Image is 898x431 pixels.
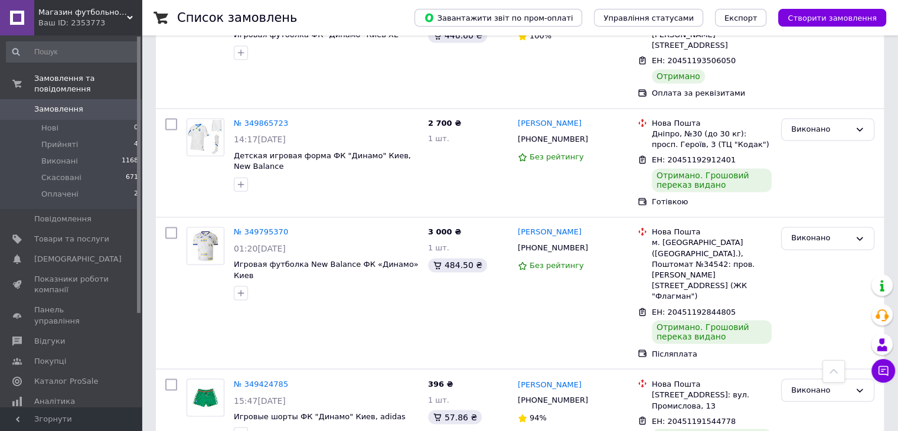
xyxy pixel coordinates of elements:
a: [PERSON_NAME] [518,379,582,390]
span: Оплачені [41,189,79,200]
div: 446.60 ₴ [428,28,487,43]
span: ЕН: 20451192912401 [652,155,736,164]
a: № 349424785 [234,379,288,388]
a: № 349795370 [234,227,288,236]
div: Готівкою [652,197,772,207]
input: Пошук [6,41,139,63]
div: Післяплата [652,348,772,359]
span: Панель управління [34,305,109,326]
a: [PERSON_NAME] [518,227,582,238]
span: Нові [41,123,58,133]
span: 2 700 ₴ [428,119,461,128]
span: Експорт [724,14,757,22]
span: 3 000 ₴ [428,227,461,236]
span: 15:47[DATE] [234,396,286,405]
span: Замовлення [34,104,83,115]
a: Фото товару [187,378,224,416]
img: Фото товару [187,119,224,155]
span: [DEMOGRAPHIC_DATA] [34,254,122,265]
span: Завантажити звіт по пром-оплаті [424,12,573,23]
span: Відгуки [34,336,65,347]
span: Управління статусами [603,14,694,22]
div: Нова Пошта [652,118,772,129]
div: Отримано [652,69,705,83]
h1: Список замовлень [177,11,297,25]
div: Виконано [791,232,850,244]
span: Скасовані [41,172,81,183]
div: 57.86 ₴ [428,410,482,424]
span: ЕН: 20451192844805 [652,308,736,316]
span: 14:17[DATE] [234,135,286,144]
div: Виконано [791,384,850,396]
div: Виконано [791,123,850,136]
span: Магазин футбольної атрибутики SPORTSLABELS [38,7,127,18]
span: 1168 [122,156,138,166]
span: Без рейтингу [530,152,584,161]
span: Прийняті [41,139,78,150]
span: Без рейтингу [530,261,584,270]
span: 4 [134,139,138,150]
button: Створити замовлення [778,9,886,27]
div: Дніпро, №30 (до 30 кг): просп. Героїв, 3 (ТЦ "Кодак") [652,129,772,150]
div: м. [GEOGRAPHIC_DATA] ([GEOGRAPHIC_DATA].), Поштомат №34542: пров. [PERSON_NAME][STREET_ADDRESS] (... [652,237,772,302]
a: Игровые шорты ФК "Динамо" Киев, adidas [234,412,406,420]
div: 484.50 ₴ [428,258,487,272]
div: Отримано. Грошовий переказ видано [652,168,772,192]
div: [PHONE_NUMBER] [515,132,590,147]
img: Фото товару [192,379,220,416]
div: Нова Пошта [652,227,772,237]
span: 396 ₴ [428,379,453,388]
span: 2 [134,189,138,200]
span: 1 шт. [428,134,449,143]
span: Товари та послуги [34,234,109,244]
span: Каталог ProSale [34,376,98,387]
span: 94% [530,413,547,422]
button: Завантажити звіт по пром-оплаті [414,9,582,27]
span: Створити замовлення [788,14,877,22]
div: Нова Пошта [652,378,772,389]
a: Игровая футболка ФК "Динамо" Киев XL [234,30,398,39]
span: Показники роботи компанії [34,274,109,295]
a: № 349865723 [234,119,288,128]
span: Повідомлення [34,214,92,224]
span: ЕН: 20451193506050 [652,56,736,65]
a: Детская игровая форма ФК "Динамо" Киев, New Balance [234,151,411,171]
div: [PHONE_NUMBER] [515,240,590,256]
div: Ваш ID: 2353773 [38,18,142,28]
img: Фото товару [187,227,224,264]
a: Игровая футболка New Balance ФК «Динамо» Киев [234,260,419,280]
span: Замовлення та повідомлення [34,73,142,94]
span: ЕН: 20451191544778 [652,416,736,425]
a: Фото товару [187,118,224,156]
span: Аналітика [34,396,75,407]
div: Оплата за реквізитами [652,88,772,99]
span: 1 шт. [428,243,449,252]
span: 0 [134,123,138,133]
span: 1 шт. [428,395,449,404]
button: Чат з покупцем [871,359,895,383]
button: Експорт [715,9,767,27]
div: [PHONE_NUMBER] [515,392,590,407]
div: [STREET_ADDRESS]: вул. Промислова, 13 [652,389,772,410]
span: Покупці [34,356,66,367]
div: Отримано. Грошовий переказ видано [652,320,772,344]
span: 671 [126,172,138,183]
span: 100% [530,31,551,40]
span: Виконані [41,156,78,166]
a: [PERSON_NAME] [518,118,582,129]
button: Управління статусами [594,9,703,27]
a: Створити замовлення [766,13,886,22]
span: 01:20[DATE] [234,244,286,253]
